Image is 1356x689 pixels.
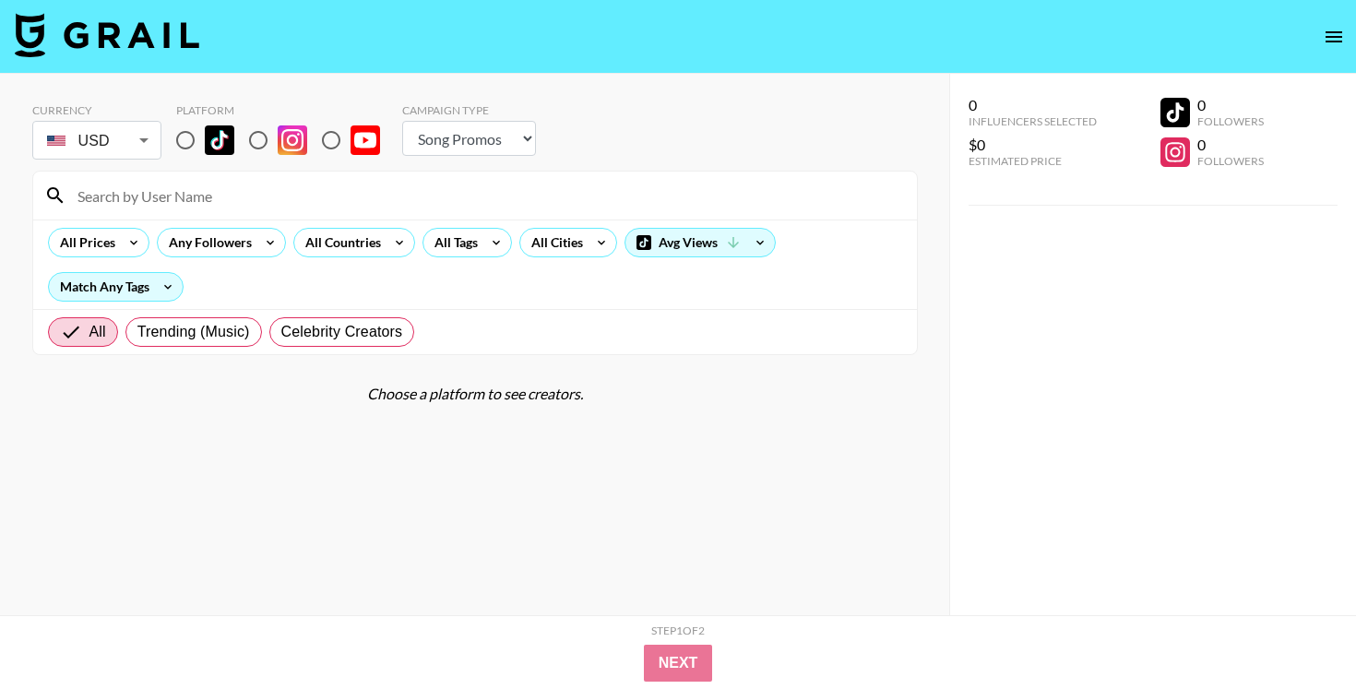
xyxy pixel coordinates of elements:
div: Currency [32,103,161,117]
div: Match Any Tags [49,273,183,301]
div: All Cities [520,229,587,256]
div: Estimated Price [969,154,1097,168]
div: Choose a platform to see creators. [32,385,918,403]
input: Search by User Name [66,181,906,210]
div: All Countries [294,229,385,256]
span: All [89,321,106,343]
div: Followers [1197,154,1264,168]
div: Any Followers [158,229,256,256]
div: Followers [1197,114,1264,128]
div: Influencers Selected [969,114,1097,128]
div: USD [36,125,158,157]
button: Next [644,645,713,682]
div: Campaign Type [402,103,536,117]
div: 0 [1197,96,1264,114]
div: Avg Views [625,229,775,256]
div: All Tags [423,229,482,256]
span: Trending (Music) [137,321,250,343]
div: $0 [969,136,1097,154]
div: 0 [1197,136,1264,154]
img: Instagram [278,125,307,155]
img: YouTube [351,125,380,155]
span: Celebrity Creators [281,321,403,343]
div: Platform [176,103,395,117]
img: TikTok [205,125,234,155]
div: Step 1 of 2 [651,624,705,637]
button: open drawer [1315,18,1352,55]
div: All Prices [49,229,119,256]
div: 0 [969,96,1097,114]
img: Grail Talent [15,13,199,57]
